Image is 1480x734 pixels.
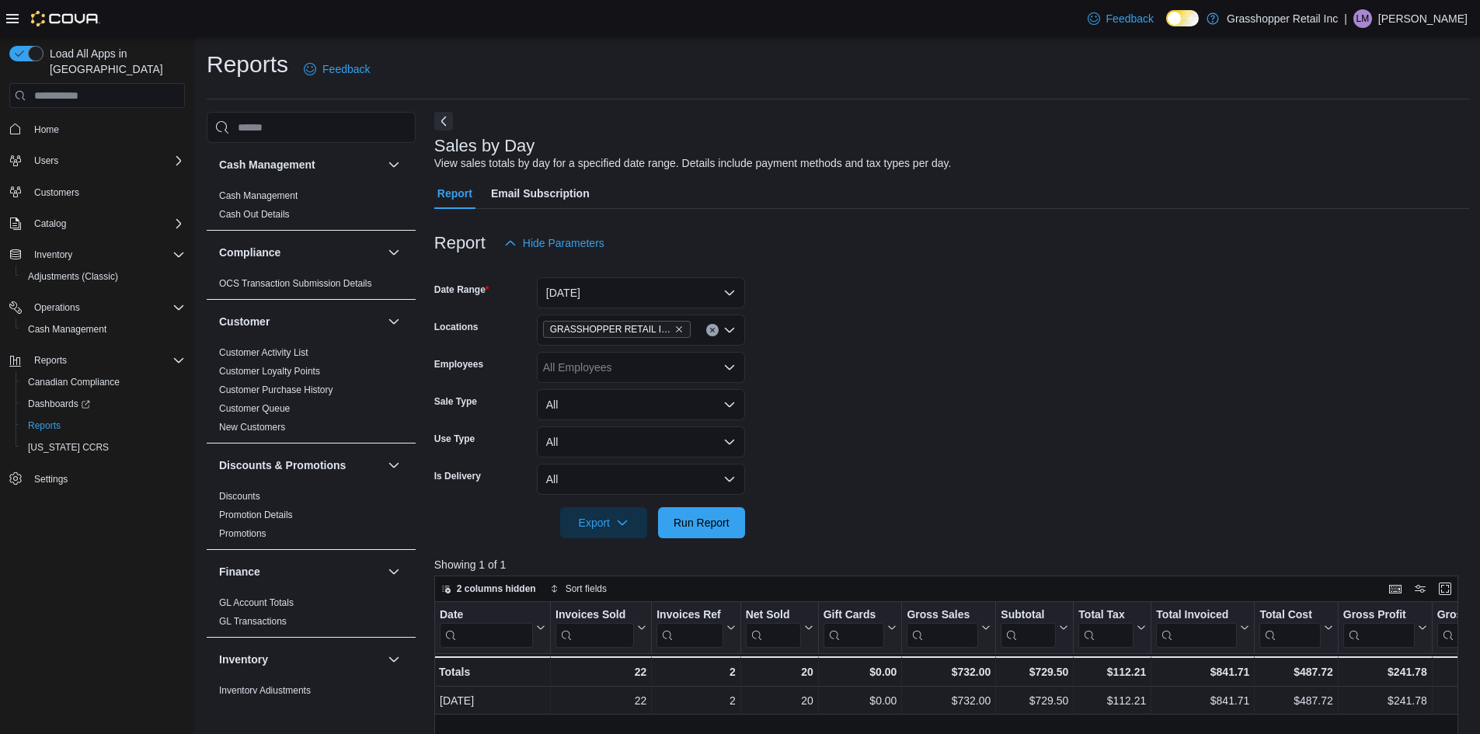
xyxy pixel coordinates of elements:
a: Cash Management [219,190,298,201]
label: Use Type [434,433,475,445]
button: Keyboard shortcuts [1386,579,1405,598]
button: Reports [28,351,73,370]
button: Clear input [706,324,719,336]
span: GL Account Totals [219,597,294,609]
a: Feedback [298,54,376,85]
a: Inventory Adjustments [219,685,311,696]
div: Gross Profit [1343,608,1415,648]
span: Dark Mode [1166,26,1167,27]
span: 2 columns hidden [457,583,536,595]
span: Customer Queue [219,402,290,415]
div: $241.78 [1343,691,1427,710]
span: Catalog [34,217,66,230]
div: Net Sold [745,608,800,623]
div: $112.21 [1078,691,1146,710]
span: Inventory [28,245,185,264]
button: Export [560,507,647,538]
input: Dark Mode [1166,10,1199,26]
span: Dashboards [28,398,90,410]
button: Home [3,117,191,140]
div: $0.00 [824,691,897,710]
div: Total Cost [1259,608,1320,648]
h3: Sales by Day [434,137,535,155]
p: | [1344,9,1347,28]
button: Settings [3,468,191,490]
button: Operations [28,298,86,317]
span: Export [569,507,638,538]
button: Inventory [219,652,381,667]
button: Sort fields [544,579,613,598]
nav: Complex example [9,111,185,530]
span: Promotions [219,527,266,540]
button: 2 columns hidden [435,579,542,598]
button: All [537,464,745,495]
span: Sort fields [566,583,607,595]
div: $729.50 [1001,663,1068,681]
span: New Customers [219,421,285,433]
span: Reports [34,354,67,367]
button: Remove GRASSHOPPER RETAIL INC - Ospika from selection in this group [674,325,684,334]
span: Canadian Compliance [28,376,120,388]
button: Reports [3,350,191,371]
a: Cash Management [22,320,113,339]
div: Gross Profit [1343,608,1415,623]
button: Net Sold [745,608,813,648]
div: Invoices Ref [656,608,723,648]
a: Canadian Compliance [22,373,126,391]
span: GRASSHOPPER RETAIL INC - Ospika [550,322,671,337]
div: $732.00 [907,663,991,681]
span: Inventory Adjustments [219,684,311,697]
button: All [537,389,745,420]
button: Cash Management [219,157,381,172]
div: $732.00 [907,691,991,710]
a: Cash Out Details [219,209,290,220]
button: Customer [385,312,403,331]
button: Cash Management [385,155,403,174]
a: Dashboards [16,393,191,415]
div: Total Tax [1078,608,1134,648]
span: Users [28,151,185,170]
button: Display options [1411,579,1430,598]
div: Subtotal [1001,608,1056,623]
div: Net Sold [745,608,800,648]
span: Report [437,178,472,209]
a: Feedback [1081,3,1160,34]
h3: Cash Management [219,157,315,172]
div: Total Tax [1078,608,1134,623]
div: 22 [555,663,646,681]
span: Inventory [34,249,72,261]
img: Cova [31,11,100,26]
span: Email Subscription [491,178,590,209]
div: Date [440,608,533,623]
button: Gross Sales [907,608,991,648]
div: Gift Card Sales [823,608,884,648]
span: Feedback [322,61,370,77]
div: Total Invoiced [1156,608,1237,648]
h3: Compliance [219,245,280,260]
span: Cash Out Details [219,208,290,221]
div: Compliance [207,274,416,299]
span: Users [34,155,58,167]
button: Next [434,112,453,130]
div: Customer [207,343,416,443]
span: Settings [28,469,185,489]
span: Discounts [219,490,260,503]
a: [US_STATE] CCRS [22,438,115,457]
span: Cash Management [28,323,106,336]
span: Feedback [1106,11,1154,26]
span: Customers [34,186,79,199]
span: Reports [28,419,61,432]
button: Inventory [3,244,191,266]
span: Reports [28,351,185,370]
div: $112.21 [1078,663,1146,681]
div: $841.71 [1156,691,1249,710]
button: Enter fullscreen [1436,579,1454,598]
a: Settings [28,470,74,489]
div: Invoices Ref [656,608,723,623]
button: Finance [385,562,403,581]
div: 20 [746,691,813,710]
span: Adjustments (Classic) [22,267,185,286]
div: 2 [656,663,735,681]
button: Run Report [658,507,745,538]
div: Total Cost [1259,608,1320,623]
